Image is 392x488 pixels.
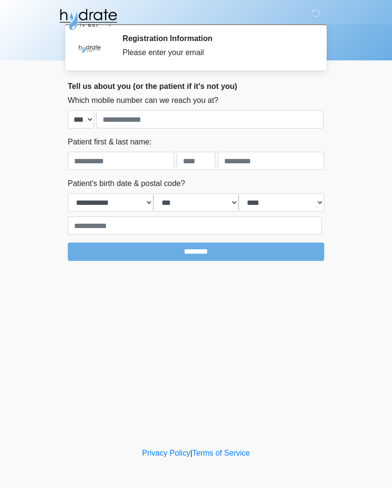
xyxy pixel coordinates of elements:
[68,82,324,91] h2: Tell us about you (or the patient if it's not you)
[58,7,118,31] img: Hydrate IV Bar - Fort Collins Logo
[75,34,104,63] img: Agent Avatar
[68,95,218,106] label: Which mobile number can we reach you at?
[190,449,192,457] a: |
[142,449,191,457] a: Privacy Policy
[122,47,310,58] div: Please enter your email
[68,136,151,148] label: Patient first & last name:
[68,178,185,189] label: Patient's birth date & postal code?
[192,449,250,457] a: Terms of Service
